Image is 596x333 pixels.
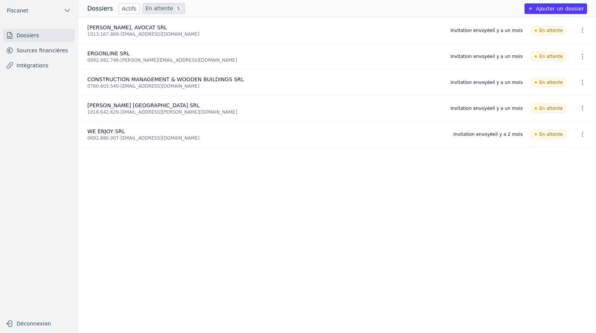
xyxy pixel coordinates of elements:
[453,131,523,137] div: Invitation envoyée il y a 2 mois
[450,105,523,111] div: Invitation envoyée il y a un mois
[87,57,441,63] div: 0892.482.746 - [PERSON_NAME][EMAIL_ADDRESS][DOMAIN_NAME]
[87,31,441,37] div: 1013.167.869 - [EMAIL_ADDRESS][DOMAIN_NAME]
[87,128,125,134] span: WE ENJOY SRL
[87,50,130,56] span: ERGONLINE SRL
[450,27,523,33] div: Invitation envoyée il y a un mois
[87,109,441,115] div: 1018.642.629 - [EMAIL_ADDRESS][PERSON_NAME][DOMAIN_NAME]
[3,5,75,17] button: Fiscanet
[7,7,28,14] span: Fiscanet
[3,318,75,330] button: Déconnexion
[532,26,566,35] span: En attente
[87,135,444,141] div: 0692.880.007 - [EMAIL_ADDRESS][DOMAIN_NAME]
[532,78,566,87] span: En attente
[450,53,523,59] div: Invitation envoyée il y a un mois
[532,104,566,113] span: En attente
[87,4,113,13] h3: Dossiers
[450,79,523,85] div: Invitation envoyée il y a un mois
[175,5,182,12] span: 5
[3,59,75,72] a: Intégrations
[532,52,566,61] span: En attente
[143,3,185,14] a: En attente 5
[87,24,167,30] span: [PERSON_NAME], AVOCAT SRL
[87,102,200,108] span: [PERSON_NAME] [GEOGRAPHIC_DATA] SRL
[119,3,140,14] a: Actifs
[525,3,587,14] button: Ajouter un dossier
[87,76,244,82] span: CONSTRUCTION MANAGEMENT & WOODEN BUILDINGS SRL
[532,130,566,139] span: En attente
[3,29,75,42] a: Dossiers
[87,83,441,89] div: 0780.603.540 - [EMAIL_ADDRESS][DOMAIN_NAME]
[3,44,75,57] a: Sources financières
